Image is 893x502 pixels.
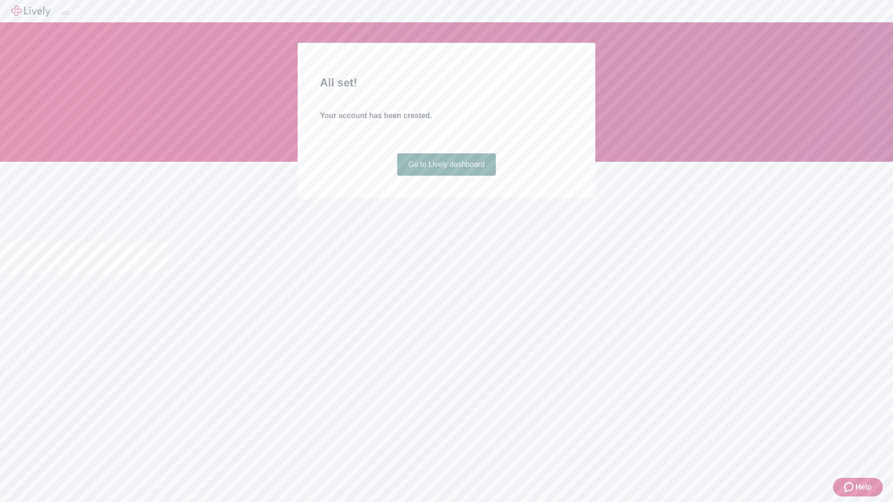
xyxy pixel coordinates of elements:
[320,74,573,91] h2: All set!
[320,110,573,121] h4: Your account has been created.
[833,478,883,496] button: Zendesk support iconHelp
[397,153,496,176] a: Go to Lively dashboard
[61,12,69,14] button: Log out
[844,482,855,493] svg: Zendesk support icon
[11,6,50,17] img: Lively
[855,482,872,493] span: Help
